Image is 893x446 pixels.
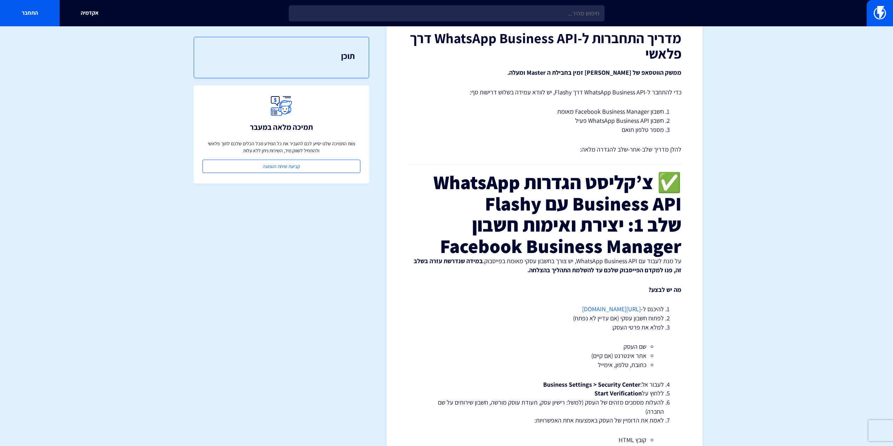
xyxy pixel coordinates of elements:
strong: מה יש לבצע? [648,286,681,294]
a: [URL][DOMAIN_NAME] [582,305,641,313]
h3: תוכן [208,51,355,60]
h1: מדריך התחברות ל-WhatsApp Business API דרך פלאשי [408,30,681,61]
p: על מנת לעבוד עם WhatsApp Business API, יש צורך בחשבון עסקי מאומת בפייסבוק. [408,257,681,274]
strong: Start Verification [594,389,642,397]
h3: ✅ צ’קליסט הגדרות WhatsApp Business API עם Flashy [408,172,681,214]
a: קביעת שיחת הטמעה [202,160,360,173]
strong: ממשק הווטסאפ של [PERSON_NAME] זמין בחבילת ה Master ומעלה. [507,68,681,76]
li: למלא את פרטי העסק: [425,323,664,370]
p: להלן מדריך שלב-אחר-שלב להגדרה מלאה: [408,145,681,154]
li: לפתוח חשבון עסקי (אם עדיין לא נפתח) [425,314,664,323]
li: כתובת, טלפון, אימייל [443,360,646,370]
h3: תמיכה מלאה במעבר [250,123,313,131]
p: כדי להתחבר ל-WhatsApp Business API דרך Flashy, יש לוודא עמידה בשלוש דרישות סף: [408,88,681,97]
li: חשבון WhatsApp Business API פעיל [425,116,664,125]
li: קובץ HTML [443,435,646,445]
strong: Business Settings > Security Center [543,380,640,388]
li: חשבון Facebook Business Manager מאומת [425,107,664,116]
li: להעלות מסמכים מזהים של העסק (למשל: רישיון עסק, תעודת עוסק מורשה, חשבון שירותים על שם החברה) [425,398,664,416]
li: לעבור אל: [425,380,664,389]
h3: שלב 1: יצירת ואימות חשבון Facebook Business Manager [408,214,681,257]
input: חיפוש מהיר... [289,5,605,21]
li: ללחוץ על [425,389,664,398]
p: צוות התמיכה שלנו יסייע לכם להעביר את כל המידע מכל הכלים שלכם לתוך פלאשי ולהתחיל לשווק מיד, השירות... [202,140,360,154]
li: שם העסק [443,342,646,351]
strong: במידה שנדרשת עזרה בשלב זה, פנו למקדם הפייסבוק שלכם עד להשלמת התהליך בהצלחה. [414,257,681,274]
li: מספר טלפון תואם [425,125,664,134]
li: להיכנס ל- [425,305,664,314]
li: אתר אינטרנט (אם קיים) [443,351,646,360]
